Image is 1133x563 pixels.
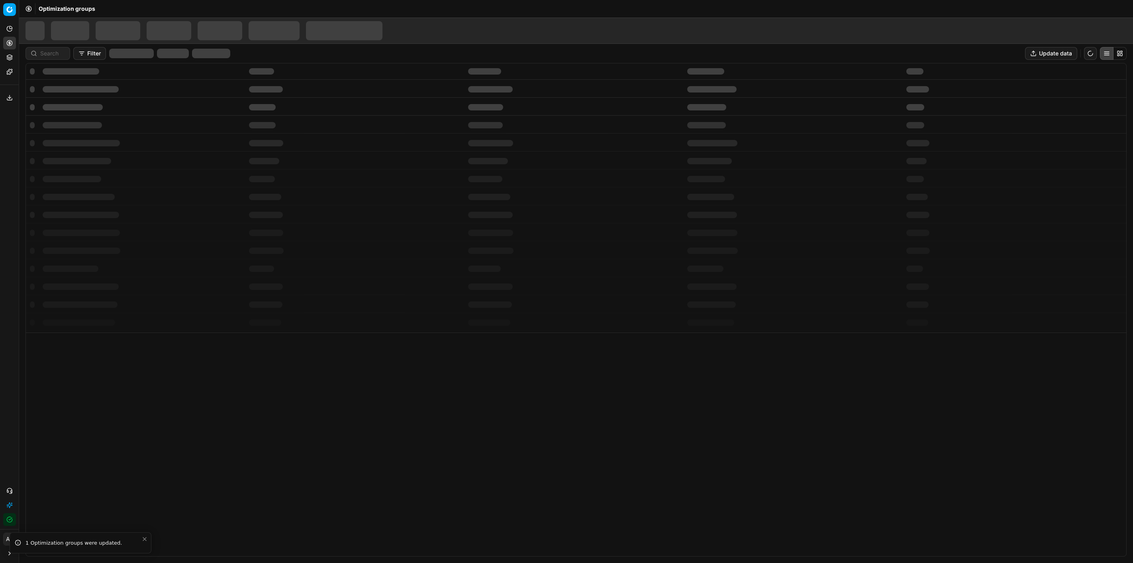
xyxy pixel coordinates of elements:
[3,533,16,545] button: AB
[25,539,141,547] div: 1 Optimization groups were updated.
[1025,47,1077,60] button: Update data
[40,49,65,57] input: Search
[73,47,106,60] button: Filter
[39,5,95,13] nav: breadcrumb
[39,5,95,13] span: Optimization groups
[140,534,149,544] button: Close toast
[4,533,16,545] span: AB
